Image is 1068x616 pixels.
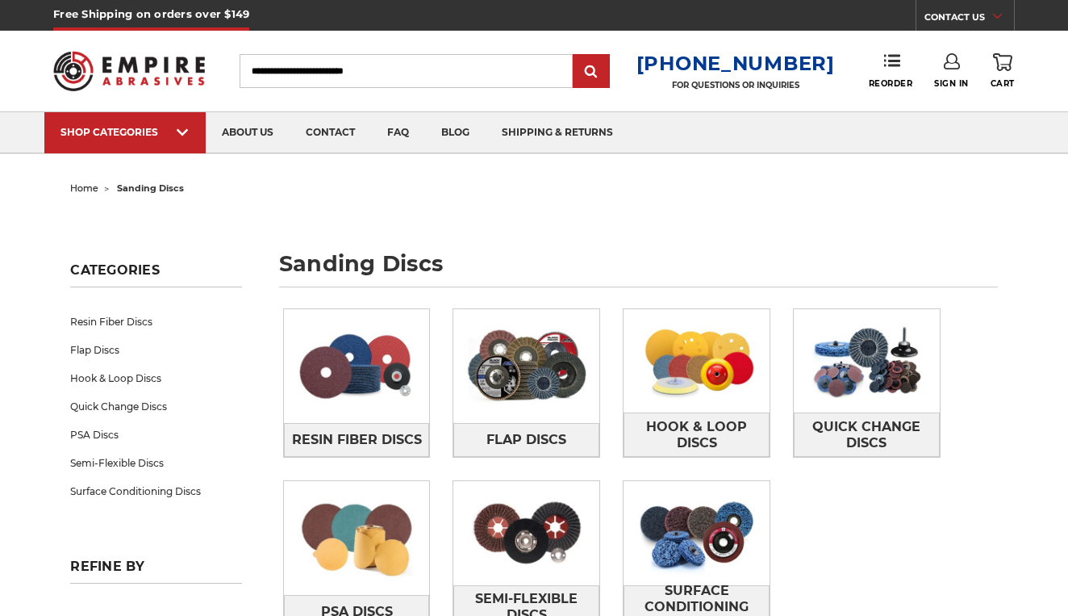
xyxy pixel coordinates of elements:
[624,413,769,457] span: Hook & Loop Discs
[70,336,242,364] a: Flap Discs
[70,262,242,287] h5: Categories
[624,309,770,413] img: Hook & Loop Discs
[60,126,190,138] div: SHOP CATEGORIES
[636,52,835,75] a: [PHONE_NUMBER]
[70,182,98,194] a: home
[453,423,599,458] a: Flap Discs
[206,112,290,153] a: about us
[371,112,425,153] a: faq
[869,53,913,88] a: Reorder
[924,8,1014,31] a: CONTACT US
[70,308,242,336] a: Resin Fiber Discs
[934,78,969,89] span: Sign In
[575,56,607,88] input: Submit
[486,426,566,454] span: Flap Discs
[284,314,430,417] img: Resin Fiber Discs
[991,53,1015,89] a: Cart
[425,112,486,153] a: blog
[292,426,422,454] span: Resin Fiber Discs
[624,413,770,457] a: Hook & Loop Discs
[636,80,835,90] p: FOR QUESTIONS OR INQUIRIES
[70,449,242,477] a: Semi-Flexible Discs
[284,487,430,590] img: PSA Discs
[70,392,242,421] a: Quick Change Discs
[486,112,629,153] a: shipping & returns
[117,182,184,194] span: sanding discs
[70,364,242,392] a: Hook & Loop Discs
[453,481,599,585] img: Semi-Flexible Discs
[624,481,770,585] img: Surface Conditioning Discs
[284,423,430,458] a: Resin Fiber Discs
[794,309,940,413] img: Quick Change Discs
[53,41,205,101] img: Empire Abrasives
[70,421,242,449] a: PSA Discs
[70,477,242,505] a: Surface Conditioning Discs
[869,78,913,89] span: Reorder
[70,559,242,584] h5: Refine by
[279,253,998,287] h1: sanding discs
[794,413,940,457] a: Quick Change Discs
[795,413,939,457] span: Quick Change Discs
[991,78,1015,89] span: Cart
[453,314,599,417] img: Flap Discs
[290,112,371,153] a: contact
